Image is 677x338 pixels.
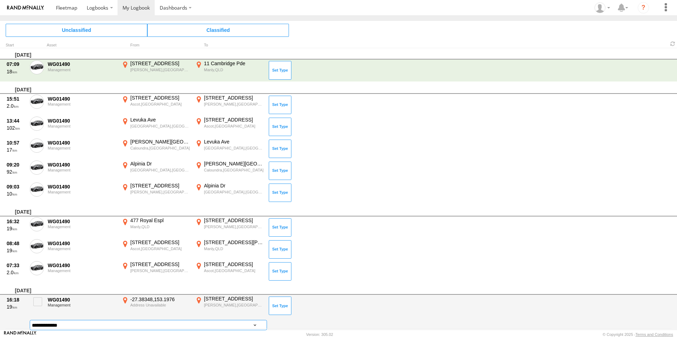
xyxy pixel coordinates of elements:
[130,246,190,251] div: Ascot,[GEOGRAPHIC_DATA]
[269,96,291,114] button: Click to Set
[130,160,190,167] div: Alpinia Dr
[120,117,191,137] label: Click to View Event Location
[48,146,116,150] div: Management
[7,68,26,75] div: 18
[130,102,190,107] div: Ascot,[GEOGRAPHIC_DATA]
[269,297,291,315] button: Click to Set
[130,146,190,151] div: Caloundra,[GEOGRAPHIC_DATA]
[7,140,26,146] div: 10:57
[130,95,190,101] div: [STREET_ADDRESS]
[130,168,190,173] div: [GEOGRAPHIC_DATA],[GEOGRAPHIC_DATA]
[269,218,291,237] button: Click to Set
[120,160,191,181] label: Click to View Event Location
[48,102,116,106] div: Management
[130,139,190,145] div: [PERSON_NAME][GEOGRAPHIC_DATA]
[48,118,116,124] div: WG01490
[204,246,264,251] div: Manly,QLD
[194,117,265,137] label: Click to View Event Location
[7,125,26,131] div: 102
[48,218,116,225] div: WG01490
[204,139,264,145] div: Levuka Ave
[48,269,116,273] div: Management
[194,160,265,181] label: Click to View Event Location
[120,239,191,260] label: Click to View Event Location
[7,103,26,109] div: 2.0
[194,95,265,115] label: Click to View Event Location
[194,295,265,316] label: Click to View Event Location
[194,217,265,238] label: Click to View Event Location
[130,190,190,195] div: [PERSON_NAME],[GEOGRAPHIC_DATA]
[7,5,44,10] img: rand-logo.svg
[130,268,190,273] div: [PERSON_NAME],[GEOGRAPHIC_DATA]
[592,2,613,13] div: James McInally
[638,2,649,13] i: ?
[130,297,154,302] span: -27.38348
[204,239,264,246] div: [STREET_ADDRESS][PERSON_NAME]
[204,168,264,173] div: Caloundra,[GEOGRAPHIC_DATA]
[204,224,264,229] div: [PERSON_NAME],[GEOGRAPHIC_DATA]
[120,139,191,159] label: Click to View Event Location
[7,218,26,225] div: 16:32
[48,240,116,247] div: WG01490
[269,240,291,259] button: Click to Set
[120,44,191,47] div: From
[154,297,175,302] span: 153.1976
[48,297,116,303] div: WG01490
[7,247,26,254] div: 19
[7,184,26,190] div: 09:03
[120,295,191,316] label: Click to View Event Location
[130,124,190,129] div: [GEOGRAPHIC_DATA],[GEOGRAPHIC_DATA]
[48,168,116,172] div: Management
[130,182,190,189] div: [STREET_ADDRESS]
[48,262,116,269] div: WG01490
[204,217,264,224] div: [STREET_ADDRESS]
[130,217,190,224] div: 477 Royal Espl
[120,95,191,115] label: Click to View Event Location
[204,124,264,129] div: Ascot,[GEOGRAPHIC_DATA]
[194,60,265,81] label: Click to View Event Location
[204,95,264,101] div: [STREET_ADDRESS]
[48,247,116,251] div: Management
[48,184,116,190] div: WG01490
[194,239,265,260] label: Click to View Event Location
[130,67,190,72] div: [PERSON_NAME],[GEOGRAPHIC_DATA]
[204,268,264,273] div: Ascot,[GEOGRAPHIC_DATA]
[204,295,264,302] div: [STREET_ADDRESS]
[6,24,147,36] span: Click to view Unclassified Trips
[130,239,190,246] div: [STREET_ADDRESS]
[7,96,26,102] div: 15:51
[7,269,26,276] div: 2.0
[7,147,26,153] div: 17
[269,184,291,202] button: Click to Set
[204,146,264,151] div: [GEOGRAPHIC_DATA],[GEOGRAPHIC_DATA]
[7,118,26,124] div: 13:44
[669,40,677,47] span: Refresh
[7,162,26,168] div: 09:20
[48,124,116,128] div: Management
[7,304,26,310] div: 19
[204,182,264,189] div: Alpinia Dr
[269,140,291,158] button: Click to Set
[269,118,291,136] button: Click to Set
[120,182,191,203] label: Click to View Event Location
[7,297,26,303] div: 16:18
[194,182,265,203] label: Click to View Event Location
[603,332,673,337] div: © Copyright 2025 -
[204,261,264,267] div: [STREET_ADDRESS]
[120,261,191,282] label: Click to View Event Location
[7,262,26,269] div: 07:33
[120,217,191,238] label: Click to View Event Location
[48,162,116,168] div: WG01490
[204,60,264,67] div: 11 Cambridge Pde
[204,117,264,123] div: [STREET_ADDRESS]
[48,225,116,229] div: Management
[194,261,265,282] label: Click to View Event Location
[130,261,190,267] div: [STREET_ADDRESS]
[204,160,264,167] div: [PERSON_NAME][GEOGRAPHIC_DATA]
[130,60,190,67] div: [STREET_ADDRESS]
[47,44,118,47] div: Asset
[7,240,26,247] div: 08:48
[48,190,116,194] div: Management
[120,60,191,81] label: Click to View Event Location
[147,24,289,36] span: Click to view Classified Trips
